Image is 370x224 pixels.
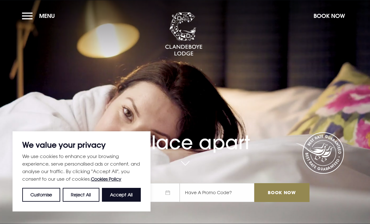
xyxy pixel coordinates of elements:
button: Menu [22,9,58,23]
input: Book Now [254,183,309,202]
a: Cookies Policy [91,176,121,182]
button: Reject All [63,188,99,202]
h1: A place apart [61,117,309,154]
button: Customise [22,188,60,202]
img: Clandeboye Lodge [165,12,203,56]
span: Menu [39,12,55,19]
p: We value your privacy [22,141,141,149]
input: Have A Promo Code? [180,183,254,202]
button: Book Now [310,9,348,23]
div: We value your privacy [13,131,151,211]
p: We use cookies to enhance your browsing experience, serve personalised ads or content, and analys... [22,152,141,183]
button: Accept All [102,188,141,202]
